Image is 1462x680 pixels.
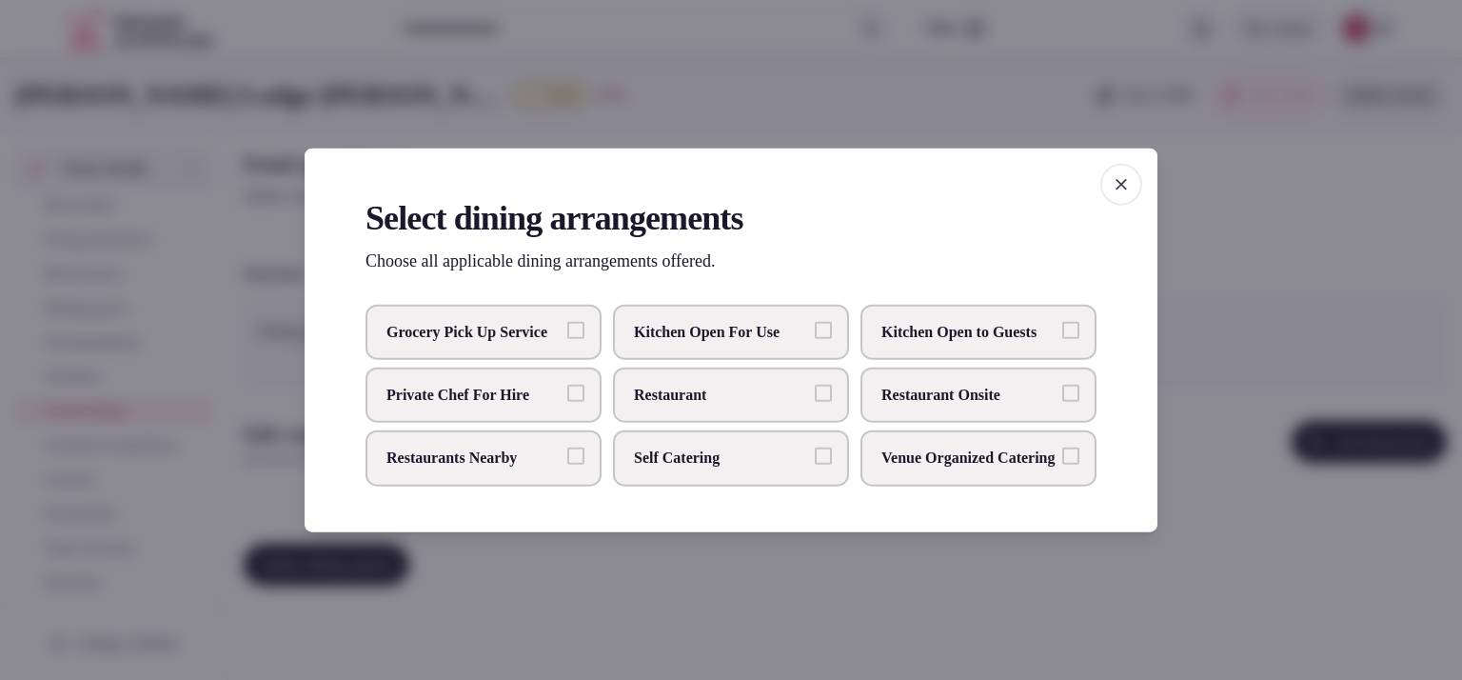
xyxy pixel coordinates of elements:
[1062,321,1079,338] button: Kitchen Open to Guests
[634,448,809,469] span: Self Catering
[815,385,832,402] button: Restaurant
[386,321,562,342] span: Grocery Pick Up Service
[386,448,562,469] span: Restaurants Nearby
[386,385,562,406] span: Private Chef For Hire
[365,194,1096,242] h2: Select dining arrangements
[567,448,584,465] button: Restaurants Nearby
[634,385,809,406] span: Restaurant
[881,448,1057,469] span: Venue Organized Catering
[815,321,832,338] button: Kitchen Open For Use
[567,321,584,338] button: Grocery Pick Up Service
[815,448,832,465] button: Self Catering
[1062,385,1079,402] button: Restaurant Onsite
[1062,448,1079,465] button: Venue Organized Catering
[881,385,1057,406] span: Restaurant Onsite
[365,250,1096,273] p: Choose all applicable dining arrangements offered.
[567,385,584,402] button: Private Chef For Hire
[634,321,809,342] span: Kitchen Open For Use
[881,321,1057,342] span: Kitchen Open to Guests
